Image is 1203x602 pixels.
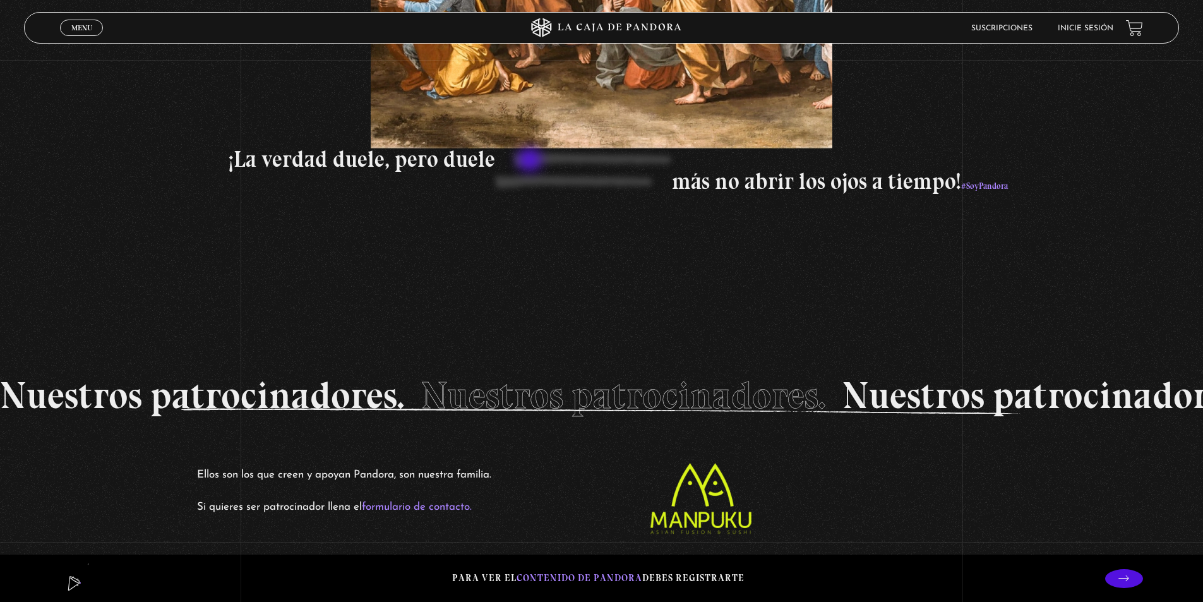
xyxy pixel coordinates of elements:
[362,502,472,512] a: formulario de contacto.
[71,24,92,32] span: Menu
[409,361,830,430] li: Nuestros patrocinadores.
[517,572,642,584] span: contenido de Pandora
[1058,25,1113,32] a: Inicie sesión
[67,35,97,44] span: Cerrar
[1126,20,1143,37] a: View your shopping cart
[197,498,501,517] p: Si quieres ser patrocinador llena el
[452,570,745,587] p: Para ver el debes registrarte
[197,466,501,485] p: Ellos son los que creen y apoyan Pandora, son nuestra familia.
[971,25,1032,32] a: Suscripciones
[961,181,1008,191] span: #SoyPandora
